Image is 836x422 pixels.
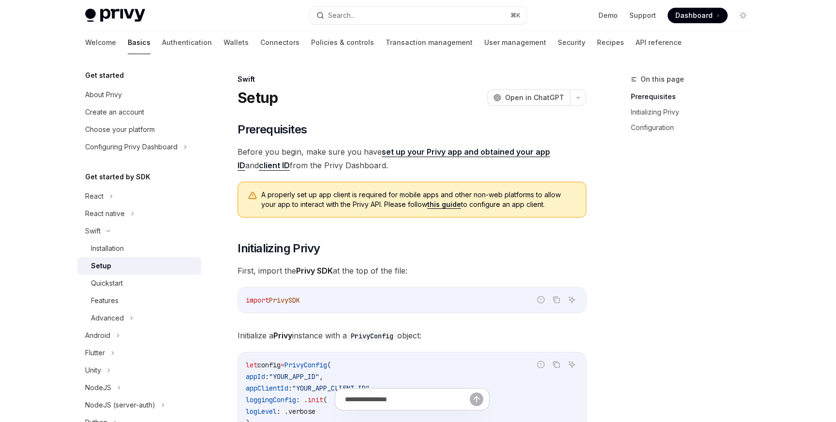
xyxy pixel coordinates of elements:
button: Report incorrect code [535,293,547,306]
span: PrivyConfig [284,361,327,369]
div: Android [85,330,110,341]
button: Configuring Privy Dashboard [77,138,201,156]
span: Before you begin, make sure you have and from the Privy Dashboard. [238,145,586,172]
div: Search... [328,10,355,21]
div: Swift [238,74,586,84]
button: Report incorrect code [535,358,547,371]
button: NodeJS [77,379,201,396]
a: this guide [427,200,461,209]
a: Create an account [77,103,201,121]
span: appClientId [246,384,288,393]
h1: Setup [238,89,278,106]
button: Advanced [77,309,201,327]
span: ⌘ K [510,12,521,19]
span: config [257,361,281,369]
strong: Privy SDK [296,266,333,276]
button: Toggle dark mode [735,8,751,23]
a: Welcome [85,31,116,54]
span: : [265,372,269,381]
a: Recipes [597,31,624,54]
span: , [319,372,323,381]
a: User management [484,31,546,54]
div: React native [85,208,125,219]
a: Choose your platform [77,121,201,138]
a: Configuration [631,120,759,135]
span: A properly set up app client is required for mobile apps and other non-web platforms to allow you... [261,190,576,209]
button: Android [77,327,201,344]
div: Configuring Privy Dashboard [85,141,178,153]
span: Open in ChatGPT [505,93,564,102]
div: Create an account [85,106,144,118]
div: Installation [91,243,124,254]
button: Copy the contents from the code block [550,358,563,371]
button: Open in ChatGPT [487,89,570,106]
button: Ask AI [566,358,578,371]
a: Wallets [224,31,249,54]
span: "YOUR_APP_ID" [269,372,319,381]
a: Support [629,11,656,20]
h5: Get started by SDK [85,171,150,183]
div: Features [91,295,119,306]
span: First, import the at the top of the file: [238,264,586,277]
a: Installation [77,240,201,257]
a: client ID [259,160,290,171]
a: Dashboard [668,8,728,23]
svg: Warning [248,191,257,201]
span: let [246,361,257,369]
a: Demo [598,11,618,20]
h5: Get started [85,70,124,81]
input: Ask a question... [345,389,470,410]
div: Quickstart [91,277,123,289]
a: set up your Privy app and obtained your app ID [238,147,550,171]
div: Unity [85,364,101,376]
button: Ask AI [566,293,578,306]
a: Setup [77,257,201,275]
strong: Privy [273,331,292,340]
button: Flutter [77,344,201,362]
span: PrivySDK [269,296,300,305]
button: Send message [470,393,483,406]
img: light logo [85,9,145,22]
span: Initialize a instance with a object: [238,329,586,342]
a: Quickstart [77,275,201,292]
div: React [85,190,104,202]
span: On this page [641,73,684,85]
div: Setup [91,260,111,272]
button: React [77,188,201,205]
a: Prerequisites [631,89,759,104]
div: Advanced [91,312,124,324]
button: Unity [77,362,201,379]
div: Choose your platform [85,124,155,135]
a: About Privy [77,86,201,103]
div: Flutter [85,347,105,359]
a: API reference [636,31,682,54]
a: Connectors [260,31,299,54]
button: NodeJS (server-auth) [77,396,201,414]
span: "YOUR_APP_CLIENT_ID" [292,384,370,393]
a: Features [77,292,201,309]
div: NodeJS [85,382,111,393]
div: NodeJS (server-auth) [85,399,155,411]
span: Dashboard [675,11,713,20]
button: React native [77,205,201,222]
button: Copy the contents from the code block [550,293,563,306]
span: Prerequisites [238,122,307,137]
span: , [370,384,373,393]
span: ( [327,361,331,369]
span: : [288,384,292,393]
a: Security [558,31,585,54]
span: import [246,296,269,305]
button: Swift [77,222,201,240]
button: Search...⌘K [310,7,526,24]
span: Initializing Privy [238,241,320,256]
a: Basics [128,31,150,54]
div: About Privy [85,89,122,101]
span: = [281,361,284,369]
a: Initializing Privy [631,104,759,120]
a: Policies & controls [311,31,374,54]
a: Transaction management [386,31,473,54]
code: PrivyConfig [347,331,397,341]
a: Authentication [162,31,212,54]
div: Swift [85,225,101,237]
span: appId [246,372,265,381]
